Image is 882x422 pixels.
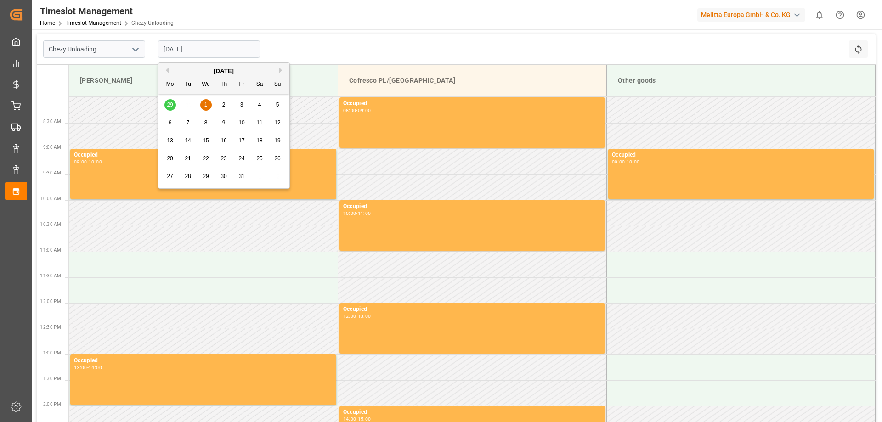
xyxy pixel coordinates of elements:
span: 10:30 AM [40,222,61,227]
span: 1:00 PM [43,350,61,355]
span: 9:00 AM [43,145,61,150]
div: Choose Saturday, October 25th, 2025 [254,153,266,164]
div: 10:00 [343,211,356,215]
div: Occupied [74,151,333,160]
span: 2:00 PM [43,402,61,407]
input: Type to search/select [43,40,145,58]
div: Choose Wednesday, October 22nd, 2025 [200,153,212,164]
div: Choose Tuesday, October 14th, 2025 [182,135,194,146]
div: 13:00 [358,314,371,318]
div: Choose Wednesday, October 15th, 2025 [200,135,212,146]
button: Melitta Europa GmbH & Co. KG [697,6,809,23]
div: 09:00 [74,160,87,164]
div: Choose Monday, October 13th, 2025 [164,135,176,146]
div: Choose Monday, October 6th, 2025 [164,117,176,129]
span: 3 [240,101,243,108]
div: month 2025-10 [161,96,287,186]
div: Choose Thursday, October 30th, 2025 [218,171,230,182]
div: Occupied [343,305,601,314]
div: Choose Tuesday, October 7th, 2025 [182,117,194,129]
div: Occupied [74,356,333,366]
div: 08:00 [343,108,356,113]
div: Melitta Europa GmbH & Co. KG [697,8,805,22]
span: 11:30 AM [40,273,61,278]
span: 4 [258,101,261,108]
div: Choose Thursday, October 9th, 2025 [218,117,230,129]
button: Previous Month [163,68,169,73]
span: 9 [222,119,226,126]
span: 25 [256,155,262,162]
div: Choose Friday, October 17th, 2025 [236,135,248,146]
div: - [625,160,627,164]
div: Choose Saturday, October 4th, 2025 [254,99,266,111]
span: 18 [256,137,262,144]
button: open menu [128,42,142,56]
button: show 0 new notifications [809,5,830,25]
div: 12:00 [343,314,356,318]
div: Sa [254,79,266,90]
span: 30 [220,173,226,180]
div: Timeslot Management [40,4,174,18]
input: DD.MM.YYYY [158,40,260,58]
span: 7 [187,119,190,126]
div: [DATE] [158,67,289,76]
div: Choose Friday, October 10th, 2025 [236,117,248,129]
span: 12:00 PM [40,299,61,304]
span: 8:30 AM [43,119,61,124]
div: Occupied [612,151,870,160]
div: Tu [182,79,194,90]
div: Other goods [614,72,868,89]
div: Choose Thursday, October 23rd, 2025 [218,153,230,164]
span: 29 [203,173,209,180]
button: Help Center [830,5,850,25]
div: Choose Monday, October 20th, 2025 [164,153,176,164]
span: 14 [185,137,191,144]
div: Choose Thursday, October 2nd, 2025 [218,99,230,111]
span: 27 [167,173,173,180]
div: Choose Tuesday, October 21st, 2025 [182,153,194,164]
span: 13 [167,137,173,144]
div: Choose Monday, October 27th, 2025 [164,171,176,182]
div: Occupied [343,408,601,417]
div: Choose Sunday, October 5th, 2025 [272,99,283,111]
span: 26 [274,155,280,162]
span: 6 [169,119,172,126]
span: 20 [167,155,173,162]
span: 15 [203,137,209,144]
a: Home [40,20,55,26]
div: 14:00 [89,366,102,370]
div: Su [272,79,283,90]
div: 09:00 [612,160,625,164]
div: Choose Thursday, October 16th, 2025 [218,135,230,146]
span: 8 [204,119,208,126]
span: 5 [276,101,279,108]
div: Choose Wednesday, October 29th, 2025 [200,171,212,182]
div: 11:00 [358,211,371,215]
span: 10 [238,119,244,126]
div: 14:00 [343,417,356,421]
span: 12 [274,119,280,126]
span: 1:30 PM [43,376,61,381]
span: 9:30 AM [43,170,61,175]
div: Occupied [343,202,601,211]
div: - [87,366,89,370]
div: Occupied [343,99,601,108]
span: 28 [185,173,191,180]
span: 11 [256,119,262,126]
div: [PERSON_NAME] [76,72,330,89]
div: Cofresco PL/[GEOGRAPHIC_DATA] [345,72,599,89]
div: Choose Sunday, October 12th, 2025 [272,117,283,129]
span: 1 [204,101,208,108]
div: 10:00 [627,160,640,164]
div: - [356,417,357,421]
div: 10:00 [89,160,102,164]
span: 21 [185,155,191,162]
div: Mo [164,79,176,90]
div: - [356,314,357,318]
div: Choose Friday, October 31st, 2025 [236,171,248,182]
div: Choose Wednesday, October 1st, 2025 [200,99,212,111]
div: Choose Friday, October 3rd, 2025 [236,99,248,111]
span: 23 [220,155,226,162]
div: 09:00 [358,108,371,113]
div: Choose Sunday, October 19th, 2025 [272,135,283,146]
